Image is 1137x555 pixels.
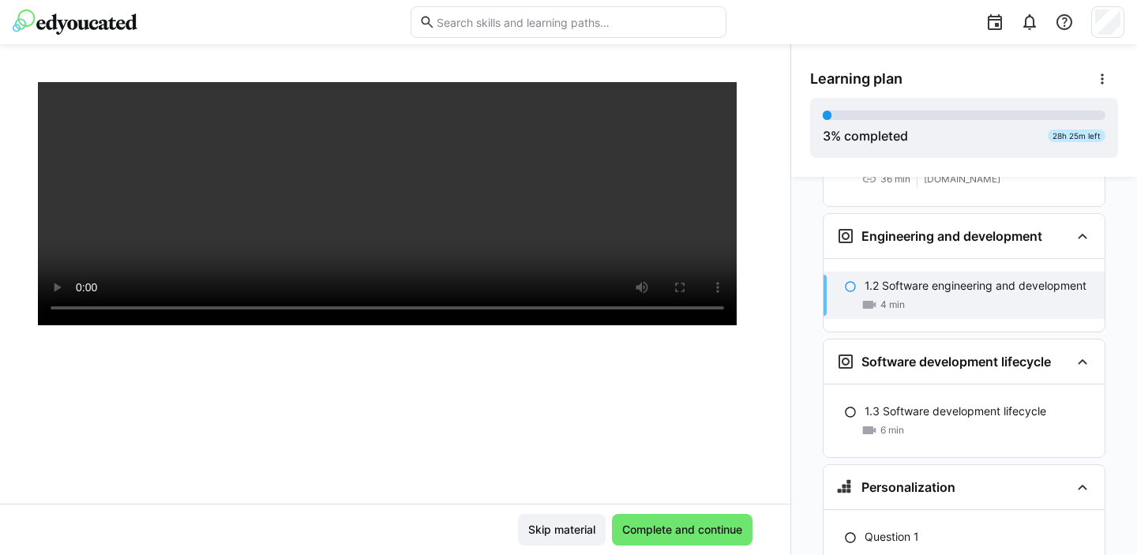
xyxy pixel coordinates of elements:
[823,126,908,145] div: % completed
[861,479,955,495] h3: Personalization
[865,278,1086,294] p: 1.2 Software engineering and development
[861,228,1042,244] h3: Engineering and development
[620,522,745,538] span: Complete and continue
[612,514,752,546] button: Complete and continue
[880,298,905,311] span: 4 min
[880,424,904,437] span: 6 min
[1048,129,1105,142] div: 28h 25m left
[810,70,902,88] span: Learning plan
[823,128,831,144] span: 3
[924,173,1000,186] span: [DOMAIN_NAME]
[518,514,606,546] button: Skip material
[865,403,1046,419] p: 1.3 Software development lifecycle
[861,354,1051,369] h3: Software development lifecycle
[526,522,598,538] span: Skip material
[435,15,718,29] input: Search skills and learning paths…
[880,173,910,186] span: 36 min
[865,529,919,545] p: Question 1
